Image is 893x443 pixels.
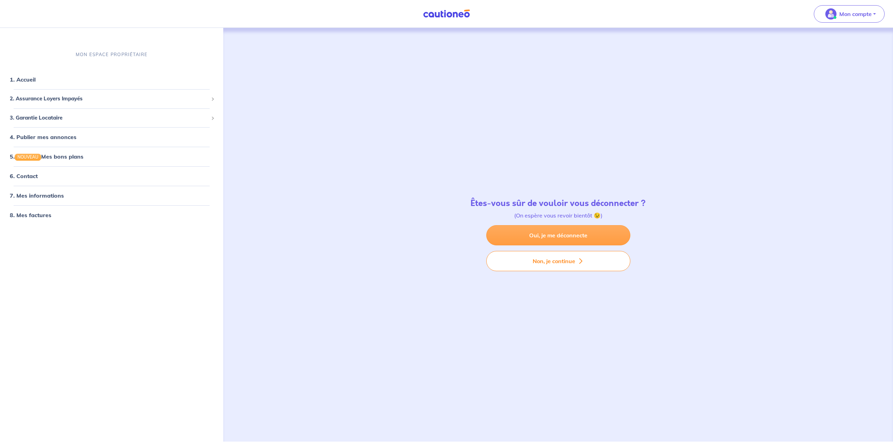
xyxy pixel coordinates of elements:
a: 7. Mes informations [10,192,64,199]
a: 8. Mes factures [10,212,51,219]
a: 5.NOUVEAUMes bons plans [10,153,83,160]
p: Mon compte [839,10,872,18]
a: Oui, je me déconnecte [486,225,630,245]
div: 8. Mes factures [3,208,220,222]
div: 4. Publier mes annonces [3,130,220,144]
div: 3. Garantie Locataire [3,111,220,125]
div: 1. Accueil [3,72,220,86]
div: 5.NOUVEAUMes bons plans [3,150,220,163]
img: Cautioneo [420,9,473,18]
div: 2. Assurance Loyers Impayés [3,92,220,106]
span: 3. Garantie Locataire [10,114,208,122]
p: MON ESPACE PROPRIÉTAIRE [76,51,148,58]
a: 6. Contact [10,173,38,180]
img: illu_account_valid_menu.svg [825,8,836,20]
div: 7. Mes informations [3,189,220,203]
p: (On espère vous revoir bientôt 😉) [471,211,646,220]
button: illu_account_valid_menu.svgMon compte [814,5,885,23]
span: 2. Assurance Loyers Impayés [10,95,208,103]
div: 6. Contact [3,169,220,183]
button: Non, je continue [486,251,630,271]
a: 4. Publier mes annonces [10,133,76,140]
h4: Êtes-vous sûr de vouloir vous déconnecter ? [471,198,646,208]
a: 1. Accueil [10,76,36,83]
